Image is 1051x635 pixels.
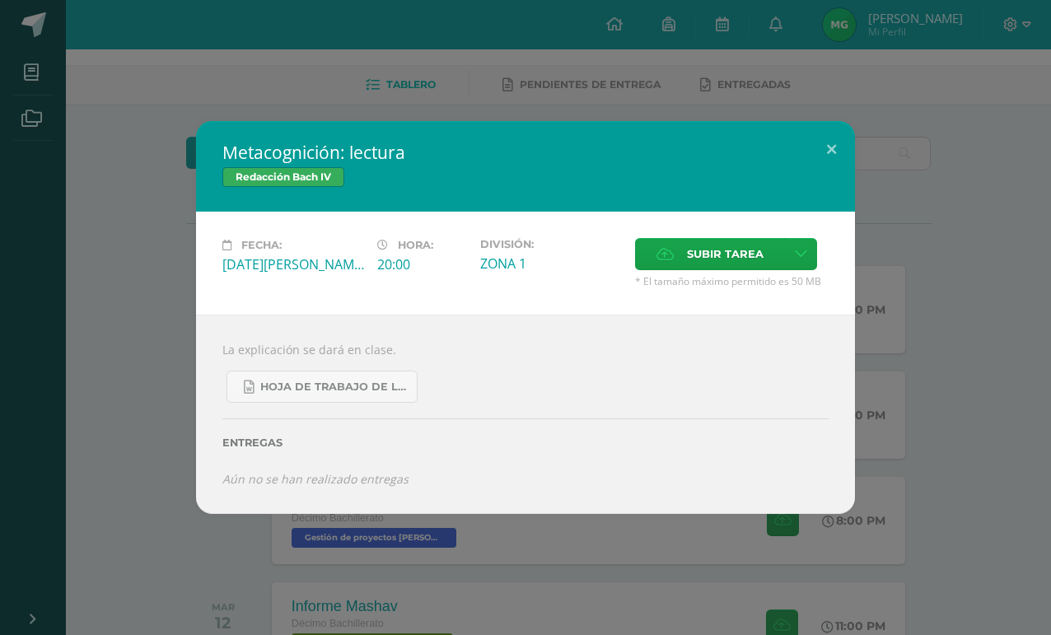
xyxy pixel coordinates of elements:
[227,371,418,403] a: Hoja de trabajo de lectura.docx
[635,274,829,288] span: * El tamaño máximo permitido es 50 MB
[480,254,622,273] div: ZONA 1
[480,238,622,250] label: División:
[260,381,409,394] span: Hoja de trabajo de lectura.docx
[196,315,855,513] div: La explicación se dará en clase.
[222,437,829,449] label: Entregas
[222,255,364,273] div: [DATE][PERSON_NAME]
[687,239,764,269] span: Subir tarea
[222,167,344,187] span: Redacción Bach IV
[222,471,409,487] i: Aún no se han realizado entregas
[222,141,829,164] h2: Metacognición: lectura
[377,255,467,273] div: 20:00
[808,121,855,177] button: Close (Esc)
[241,239,282,251] span: Fecha:
[398,239,433,251] span: Hora:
